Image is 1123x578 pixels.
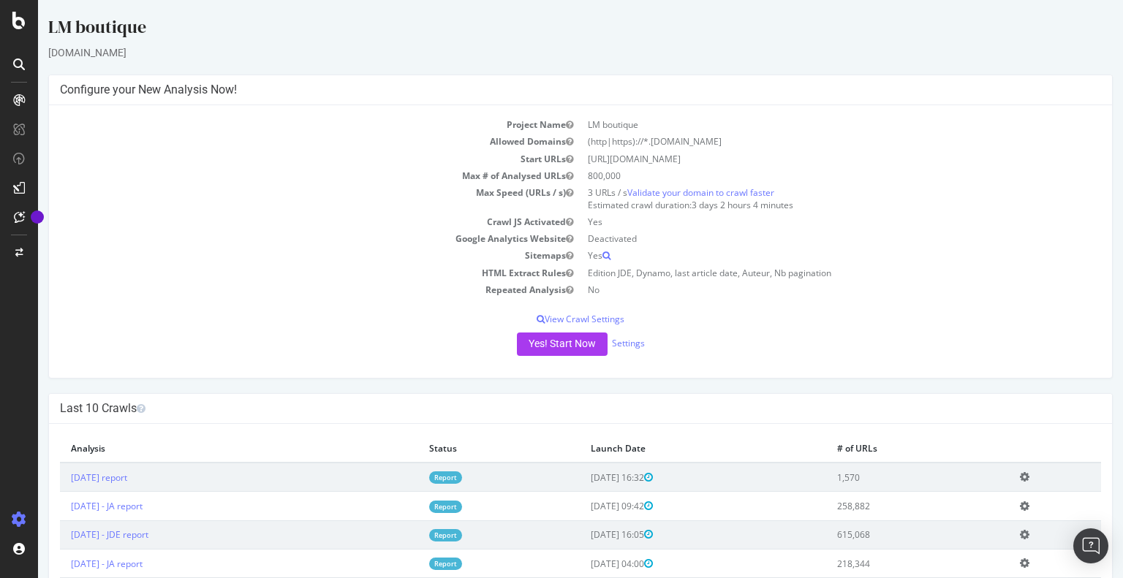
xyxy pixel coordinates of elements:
[542,151,1063,167] td: [URL][DOMAIN_NAME]
[22,247,542,264] td: Sitemaps
[542,265,1063,281] td: Edition JDE, Dynamo, last article date, Auteur, Nb pagination
[22,213,542,230] td: Crawl JS Activated
[22,313,1063,325] p: View Crawl Settings
[391,471,424,484] a: Report
[1073,528,1108,563] div: Open Intercom Messenger
[22,151,542,167] td: Start URLs
[22,133,542,150] td: Allowed Domains
[542,133,1063,150] td: (http|https)://*.[DOMAIN_NAME]
[589,186,736,199] a: Validate your domain to crawl faster
[33,558,105,570] a: [DATE] - JA report
[542,281,1063,298] td: No
[542,184,1063,213] td: 3 URLs / s Estimated crawl duration:
[380,435,541,463] th: Status
[31,210,44,224] div: Tooltip anchor
[22,116,542,133] td: Project Name
[542,213,1063,230] td: Yes
[788,435,971,463] th: # of URLs
[542,435,789,463] th: Launch Date
[553,471,615,484] span: [DATE] 16:32
[22,184,542,213] td: Max Speed (URLs / s)
[22,435,380,463] th: Analysis
[788,520,971,549] td: 615,068
[10,45,1075,60] div: [DOMAIN_NAME]
[33,471,89,484] a: [DATE] report
[22,265,542,281] td: HTML Extract Rules
[788,550,971,578] td: 218,344
[391,558,424,570] a: Report
[574,337,607,349] a: Settings
[391,529,424,541] a: Report
[553,500,615,512] span: [DATE] 09:42
[553,528,615,541] span: [DATE] 16:05
[10,15,1075,45] div: LM boutique
[542,230,1063,247] td: Deactivated
[22,167,542,184] td: Max # of Analysed URLs
[788,463,971,492] td: 1,570
[391,501,424,513] a: Report
[542,247,1063,264] td: Yes
[479,332,570,356] button: Yes! Start Now
[33,528,110,541] a: [DATE] - JDE report
[654,199,755,211] span: 3 days 2 hours 4 minutes
[22,401,1063,416] h4: Last 10 Crawls
[22,281,542,298] td: Repeated Analysis
[33,500,105,512] a: [DATE] - JA report
[788,492,971,520] td: 258,882
[22,83,1063,97] h4: Configure your New Analysis Now!
[22,230,542,247] td: Google Analytics Website
[553,558,615,570] span: [DATE] 04:00
[542,116,1063,133] td: LM boutique
[542,167,1063,184] td: 800,000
